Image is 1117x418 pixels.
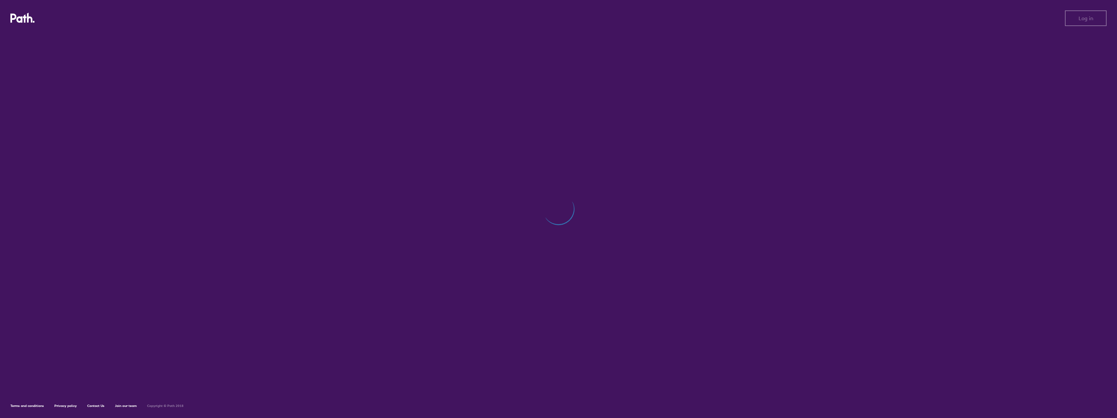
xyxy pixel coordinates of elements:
[54,404,77,408] a: Privacy policy
[87,404,104,408] a: Contact Us
[115,404,137,408] a: Join our team
[10,404,44,408] a: Terms and conditions
[1079,15,1093,21] span: Log in
[147,404,184,408] h6: Copyright © Path 2018
[1065,10,1107,26] button: Log in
